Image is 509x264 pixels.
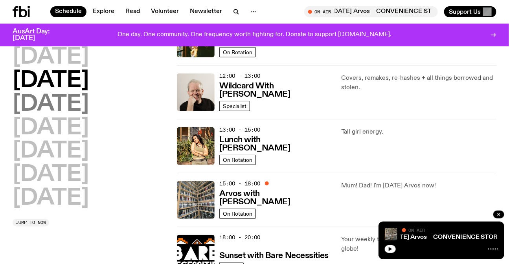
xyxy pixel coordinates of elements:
[219,209,256,219] a: On Rotation
[219,82,332,99] h3: Wildcard With [PERSON_NAME]
[223,49,252,55] span: On Rotation
[13,219,49,227] button: Jump to now
[50,6,86,17] a: Schedule
[219,250,329,260] a: Sunset with Bare Necessities
[13,70,89,92] button: [DATE]
[13,187,89,209] button: [DATE]
[177,127,215,165] img: Tanya is standing in front of plants and a brick fence on a sunny day. She is looking to the left...
[146,6,184,17] a: Volunteer
[219,134,332,152] a: Lunch with [PERSON_NAME]
[408,227,425,233] span: On Air
[219,188,332,206] a: Arvos with [PERSON_NAME]
[342,235,496,254] p: Your weekly tour to dancefloors from all across the globe!
[88,6,119,17] a: Explore
[385,228,397,240] img: A corner shot of the fbi music library
[219,81,332,99] a: Wildcard With [PERSON_NAME]
[223,103,246,109] span: Specialist
[219,47,256,57] a: On Rotation
[219,136,332,152] h3: Lunch with [PERSON_NAME]
[118,31,391,38] p: One day. One community. One frequency worth fighting for. Donate to support [DOMAIN_NAME].
[304,6,438,17] button: On AirCONVENIENCE STORE ++ THE RIONS x [DATE] ArvosCONVENIENCE STORE ++ THE RIONS x [DATE] Arvos
[13,117,89,139] button: [DATE]
[342,73,496,92] p: Covers, remakes, re-hashes + all things borrowed and stolen.
[13,93,89,115] button: [DATE]
[13,164,89,186] button: [DATE]
[219,252,329,260] h3: Sunset with Bare Necessities
[219,234,260,241] span: 18:00 - 20:00
[185,6,227,17] a: Newsletter
[219,180,260,187] span: 15:00 - 18:00
[219,190,332,206] h3: Arvos with [PERSON_NAME]
[223,157,252,163] span: On Rotation
[223,211,252,216] span: On Rotation
[219,101,250,111] a: Specialist
[177,181,215,219] img: A corner shot of the fbi music library
[13,28,63,42] h3: AusArt Day: [DATE]
[13,46,89,68] button: [DATE]
[449,8,481,15] span: Support Us
[444,6,496,17] button: Support Us
[121,6,145,17] a: Read
[219,155,256,165] a: On Rotation
[342,127,496,137] p: Tall girl energy.
[16,220,46,225] span: Jump to now
[13,140,89,162] button: [DATE]
[342,181,496,191] p: Mum! Dad! I'm [DATE] Arvos now!
[177,73,215,111] img: Stuart is smiling charmingly, wearing a black t-shirt against a stark white background.
[219,72,260,80] span: 12:00 - 13:00
[219,126,260,134] span: 13:00 - 15:00
[272,234,427,240] a: CONVENIENCE STORE ++ THE RIONS x [DATE] Arvos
